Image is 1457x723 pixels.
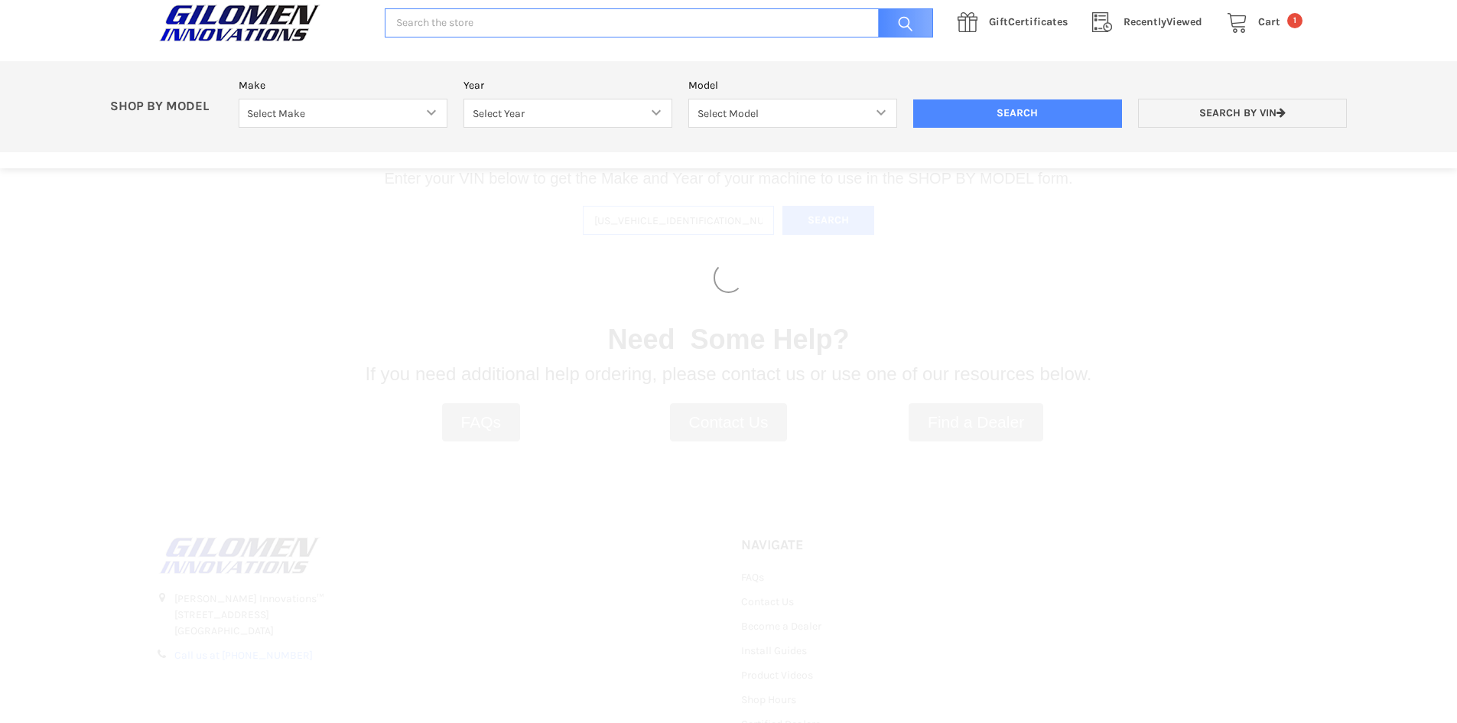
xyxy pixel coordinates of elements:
a: Cart 1 [1218,13,1303,32]
a: GiftCertificates [949,13,1084,32]
input: Search [870,8,933,38]
span: Viewed [1124,15,1202,28]
p: SHOP BY MODEL [102,99,231,115]
input: Search the store [385,8,933,38]
img: GILOMEN INNOVATIONS [155,4,324,42]
span: Recently [1124,15,1166,28]
a: RecentlyViewed [1084,13,1218,32]
span: Certificates [989,15,1068,28]
span: 1 [1287,13,1303,28]
label: Model [688,77,897,93]
label: Year [463,77,672,93]
a: Search by VIN [1138,99,1347,129]
input: Search [913,99,1122,129]
label: Make [239,77,447,93]
a: GILOMEN INNOVATIONS [155,4,369,42]
span: Cart [1258,15,1280,28]
span: Gift [989,15,1008,28]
